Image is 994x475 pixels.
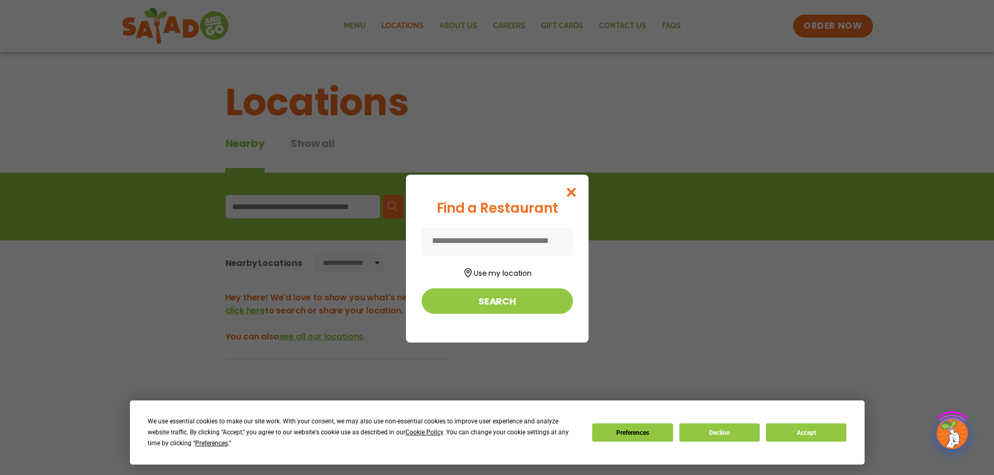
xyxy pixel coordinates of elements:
[554,175,588,210] button: Close modal
[148,416,580,449] div: We use essential cookies to make our site work. With your consent, we may also use non-essential ...
[422,288,573,314] button: Search
[405,429,443,436] span: Cookie Policy
[679,423,760,442] button: Decline
[592,423,673,442] button: Preferences
[130,400,865,465] div: Cookie Consent Prompt
[766,423,846,442] button: Accept
[195,440,228,447] span: Preferences
[422,198,573,218] div: Find a Restaurant
[422,265,573,279] button: Use my location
